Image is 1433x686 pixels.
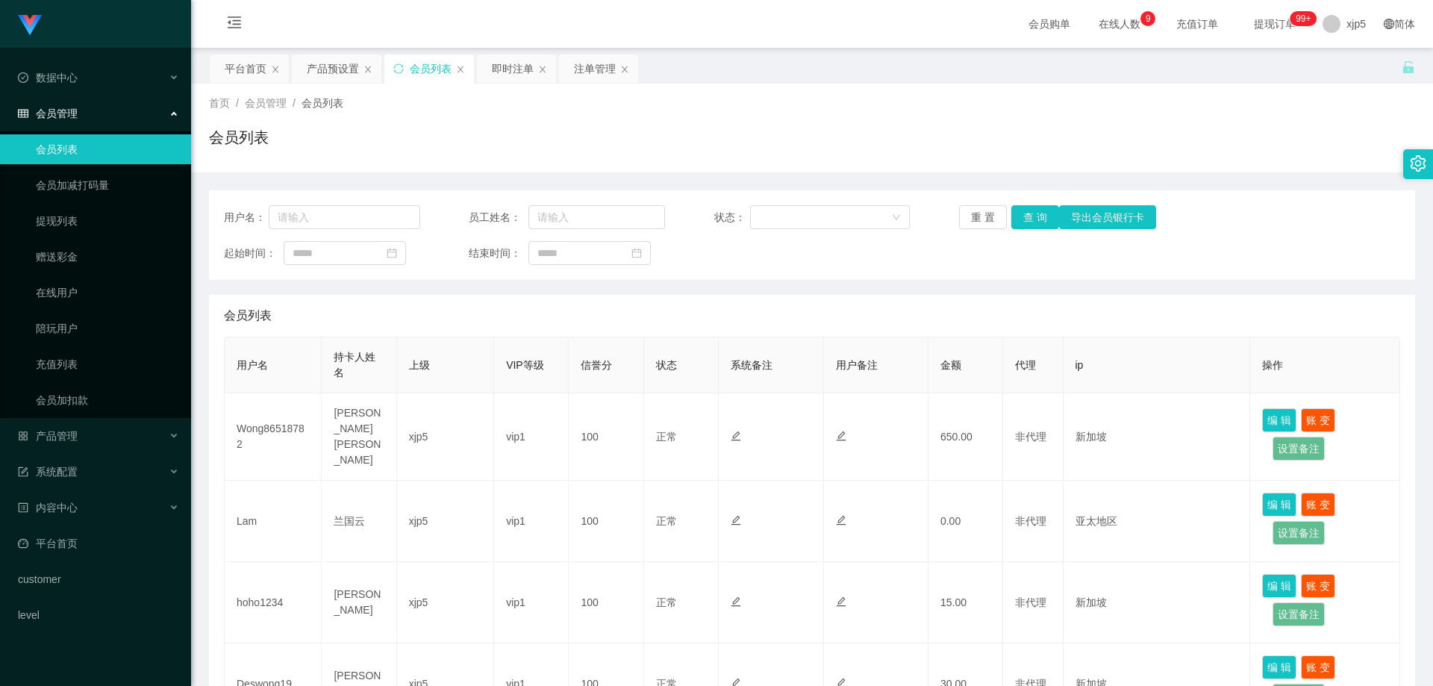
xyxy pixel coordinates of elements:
span: 首页 [209,97,230,109]
td: Wong86518782 [225,393,322,481]
i: 图标: setting [1410,155,1426,172]
td: vip1 [494,481,569,562]
i: 图标: edit [731,515,741,526]
button: 导出会员银行卡 [1059,205,1156,229]
button: 重 置 [959,205,1007,229]
i: 图标: calendar [631,248,642,258]
i: 图标: close [538,65,547,74]
a: 图标: dashboard平台首页 [18,528,179,558]
i: 图标: edit [836,515,846,526]
a: 会员列表 [36,134,179,164]
i: 图标: edit [836,431,846,441]
i: 图标: close [620,65,629,74]
span: 结束时间： [469,246,528,261]
td: 100 [569,393,643,481]
td: xjp5 [397,393,494,481]
i: 图标: table [18,108,28,119]
td: 新加坡 [1064,562,1251,643]
span: 会员列表 [224,307,272,325]
td: xjp5 [397,562,494,643]
span: 会员管理 [245,97,287,109]
span: 正常 [656,596,677,608]
span: VIP等级 [506,359,544,371]
div: 注单管理 [574,54,616,83]
span: 正常 [656,431,677,443]
span: 产品管理 [18,430,78,442]
span: 用户备注 [836,359,878,371]
span: 金额 [940,359,961,371]
input: 请输入 [269,205,420,229]
i: 图标: appstore-o [18,431,28,441]
h1: 会员列表 [209,126,269,149]
i: 图标: global [1384,19,1394,29]
td: vip1 [494,562,569,643]
a: level [18,600,179,630]
i: 图标: form [18,467,28,477]
i: 图标: profile [18,502,28,513]
a: 充值列表 [36,349,179,379]
button: 设置备注 [1273,437,1325,461]
td: 0.00 [928,481,1003,562]
i: 图标: edit [731,596,741,607]
td: [PERSON_NAME] [322,562,396,643]
span: 在线人数 [1091,19,1148,29]
i: 图标: unlock [1402,60,1415,74]
span: 充值订单 [1169,19,1226,29]
button: 账 变 [1301,493,1335,517]
span: 状态 [656,359,677,371]
a: 在线用户 [36,278,179,308]
span: 员工姓名： [469,210,528,225]
div: 会员列表 [410,54,452,83]
span: 提现订单 [1246,19,1303,29]
td: 650.00 [928,393,1003,481]
i: 图标: menu-fold [209,1,260,49]
span: 起始时间： [224,246,284,261]
span: 非代理 [1015,515,1046,527]
td: 100 [569,481,643,562]
span: 持卡人姓名 [334,351,375,378]
a: 陪玩用户 [36,314,179,343]
div: 平台首页 [225,54,266,83]
span: / [236,97,239,109]
span: 会员列表 [302,97,343,109]
td: Lam [225,481,322,562]
div: 即时注单 [492,54,534,83]
span: 会员管理 [18,107,78,119]
button: 查 询 [1011,205,1059,229]
a: 赠送彩金 [36,242,179,272]
span: / [293,97,296,109]
span: 信誉分 [581,359,612,371]
span: ip [1075,359,1084,371]
span: 系统备注 [731,359,772,371]
i: 图标: check-circle-o [18,72,28,83]
span: 非代理 [1015,431,1046,443]
span: 用户名： [224,210,269,225]
span: 操作 [1262,359,1283,371]
button: 编 辑 [1262,655,1296,679]
img: logo.9652507e.png [18,15,42,36]
td: 新加坡 [1064,393,1251,481]
span: 代理 [1015,359,1036,371]
i: 图标: edit [836,596,846,607]
span: 用户名 [237,359,268,371]
sup: 232 [1290,11,1317,26]
td: 100 [569,562,643,643]
td: xjp5 [397,481,494,562]
i: 图标: close [271,65,280,74]
td: 亚太地区 [1064,481,1251,562]
i: 图标: calendar [387,248,397,258]
sup: 9 [1140,11,1155,26]
td: 兰国云 [322,481,396,562]
button: 编 辑 [1262,408,1296,432]
button: 编 辑 [1262,493,1296,517]
span: 数据中心 [18,72,78,84]
i: 图标: down [892,213,901,223]
td: hoho1234 [225,562,322,643]
i: 图标: close [363,65,372,74]
i: 图标: edit [731,431,741,441]
span: 系统配置 [18,466,78,478]
span: 非代理 [1015,596,1046,608]
i: 图标: sync [393,63,404,74]
button: 设置备注 [1273,521,1325,545]
input: 请输入 [528,205,665,229]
